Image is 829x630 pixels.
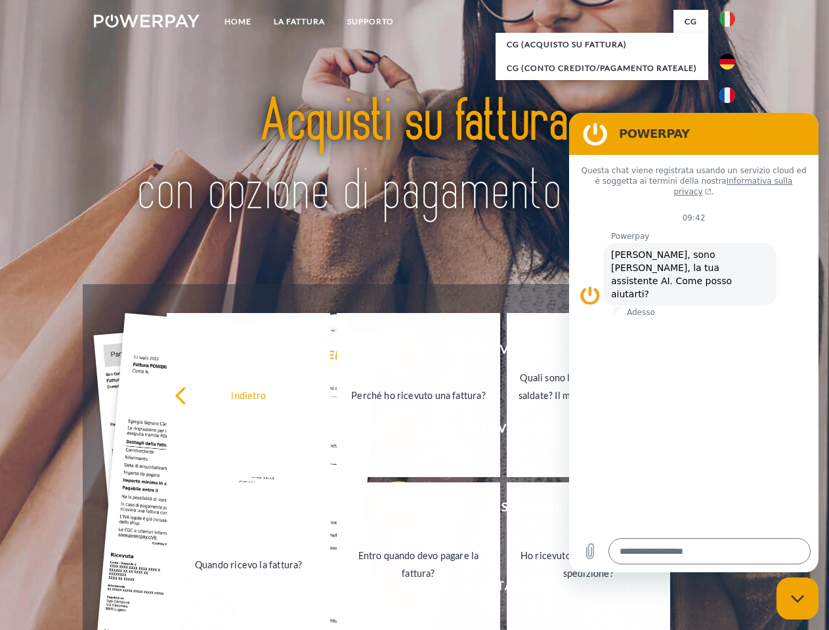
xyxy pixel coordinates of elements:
a: CG [673,10,708,33]
a: CG (Conto Credito/Pagamento rateale) [496,56,708,80]
a: Home [213,10,263,33]
img: de [719,54,735,70]
div: Ho ricevuto solo una parte della spedizione? [515,547,662,582]
a: Quali sono le fatture non ancora saldate? Il mio pagamento è stato ricevuto? [507,313,670,477]
a: LA FATTURA [263,10,336,33]
div: Entro quando devo pagare la fattura? [345,547,492,582]
img: logo-powerpay-white.svg [94,14,200,28]
a: CG (Acquisto su fattura) [496,33,708,56]
div: Quali sono le fatture non ancora saldate? Il mio pagamento è stato ricevuto? [515,368,662,421]
img: fr [719,87,735,103]
iframe: Finestra di messaggistica [569,113,818,572]
div: Perché ho ricevuto una fattura? [345,386,492,404]
div: Quando ricevo la fattura? [175,555,322,573]
div: indietro [175,386,322,404]
iframe: Pulsante per aprire la finestra di messaggistica, conversazione in corso [776,577,818,619]
a: Supporto [336,10,405,33]
img: title-powerpay_it.svg [125,63,704,251]
img: it [719,11,735,27]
